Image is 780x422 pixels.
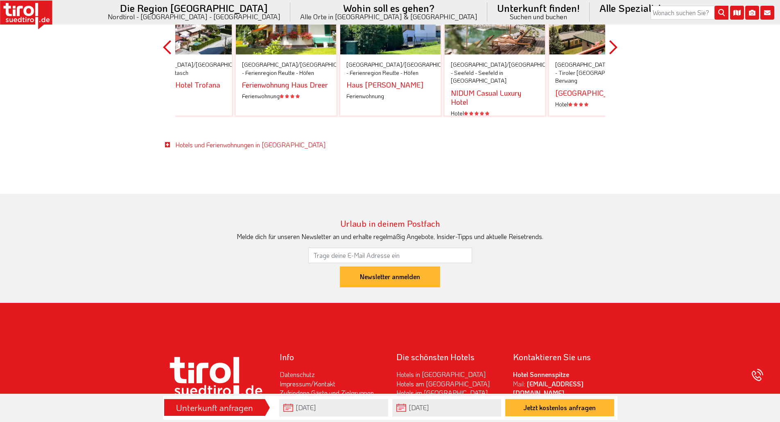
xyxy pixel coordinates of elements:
a: [EMAIL_ADDRESS][DOMAIN_NAME] [513,379,583,397]
span: [GEOGRAPHIC_DATA]/[GEOGRAPHIC_DATA] - [451,61,565,77]
i: Karte öffnen [730,6,744,20]
div: Ferienwohnung [346,92,434,100]
a: Hotels und Ferienwohnungen in [GEOGRAPHIC_DATA] [175,140,326,149]
span: Tiroler [GEOGRAPHIC_DATA] - [558,69,635,77]
h3: Urlaub in deinem Postfach [163,219,617,228]
input: Newsletter anmelden [340,266,440,288]
a: Hotels am [GEOGRAPHIC_DATA] [396,379,490,388]
a: Ferienwohnung Haus Dreer [242,80,328,90]
div: Ferienwohnung [242,92,330,100]
span: [GEOGRAPHIC_DATA]/[GEOGRAPHIC_DATA] - [138,61,251,77]
span: Höfen [299,69,314,77]
div: Unterkunft anfragen [167,401,262,415]
span: Ferienregion Reutte - [245,69,298,77]
span: Berwang [555,77,577,84]
button: Jetzt kostenlos anfragen [505,399,614,416]
span: [GEOGRAPHIC_DATA]/[GEOGRAPHIC_DATA] - [346,61,460,77]
b: Hotel Sonnenspitze [513,370,569,379]
div: Melde dich für unseren Newsletter an und erhalte regelmäßig Angebote, Insider-Tipps und aktuelle ... [163,232,617,241]
small: Nordtirol - [GEOGRAPHIC_DATA] - [GEOGRAPHIC_DATA] [108,13,280,20]
a: [GEOGRAPHIC_DATA] [555,88,628,98]
input: Trage deine E-Mail Adresse ein [308,248,472,263]
a: Bergidyll & Hotel Trofana Leutasch [138,80,220,99]
a: Datenschutz [280,370,315,379]
div: Hotel [451,109,539,117]
h3: Die schönsten Hotels [396,352,501,361]
a: Haus [PERSON_NAME] [346,80,423,90]
span: [GEOGRAPHIC_DATA]/[GEOGRAPHIC_DATA] - [555,61,669,77]
span: Seefeld in [GEOGRAPHIC_DATA] [451,69,506,85]
h3: Kontaktieren Sie uns [513,352,617,361]
span: [GEOGRAPHIC_DATA]/[GEOGRAPHIC_DATA] - [242,61,356,77]
input: Wonach suchen Sie? [651,6,728,20]
label: Mail: [513,379,525,388]
a: NIDUM Casual Luxury Hotel [451,88,521,107]
span: Seefeld - [454,69,477,77]
span: Leutasch [165,69,188,77]
a: Zufriedene Gäste und Zielgruppen [280,388,374,397]
h3: Info [280,352,384,361]
input: Abreise [392,399,501,417]
img: Tirol [163,352,267,410]
small: Suchen und buchen [497,13,580,20]
span: Höfen [404,69,418,77]
div: Hotel [555,100,643,108]
a: Impressum/Kontakt [280,379,335,388]
div: Hotel [138,101,226,109]
a: Hotels in [GEOGRAPHIC_DATA] [396,370,486,379]
a: Hotels im [GEOGRAPHIC_DATA] [396,388,488,397]
span: Ferienregion Reutte - [350,69,402,77]
i: Fotogalerie [745,6,759,20]
small: Alle Orte in [GEOGRAPHIC_DATA] & [GEOGRAPHIC_DATA] [300,13,477,20]
input: Anreise [279,399,388,417]
i: Kontakt [760,6,774,20]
